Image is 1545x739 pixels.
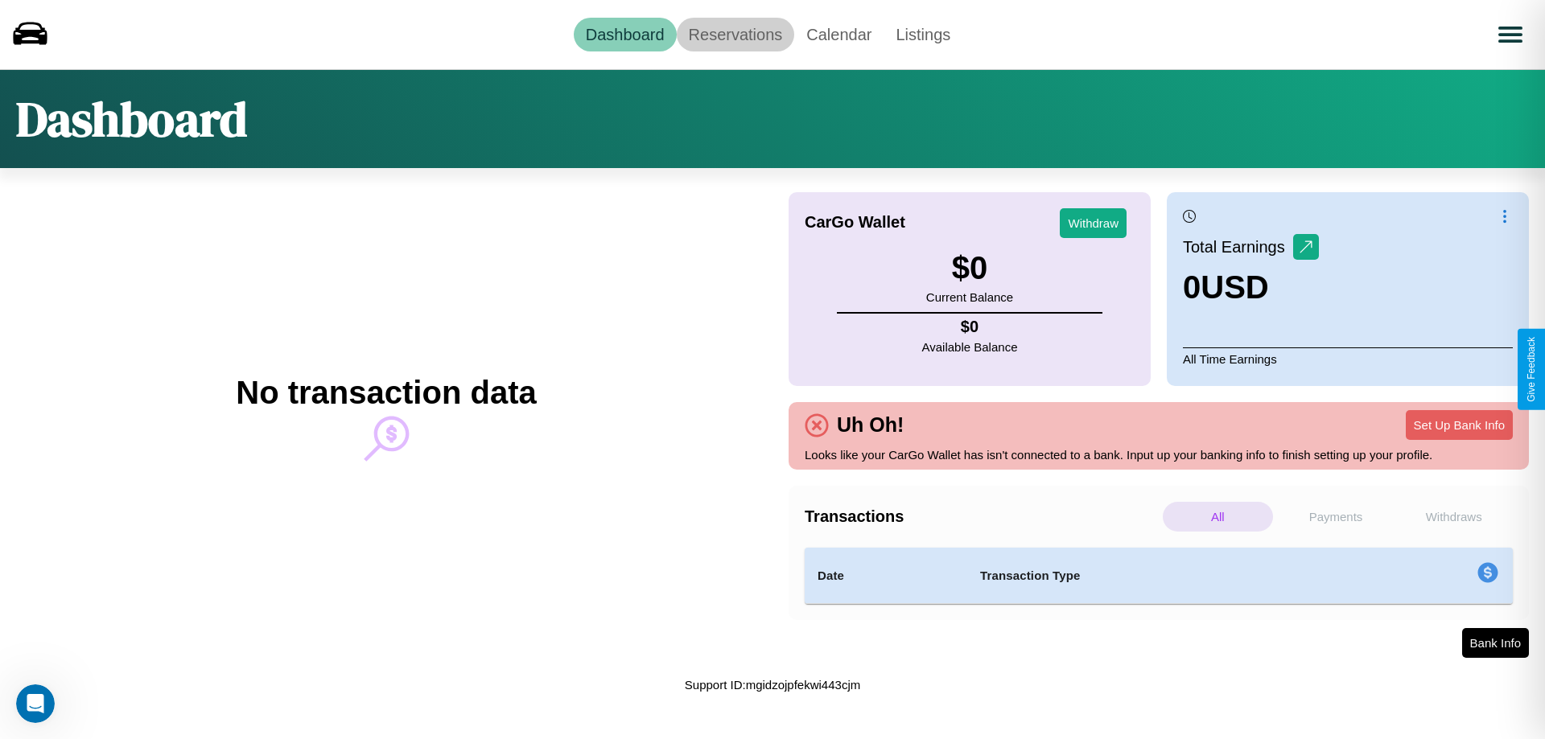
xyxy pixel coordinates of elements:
h2: No transaction data [236,375,536,411]
button: Open menu [1488,12,1533,57]
p: Looks like your CarGo Wallet has isn't connected to a bank. Input up your banking info to finish ... [805,444,1513,466]
a: Dashboard [574,18,677,51]
a: Reservations [677,18,795,51]
button: Bank Info [1462,628,1529,658]
h4: Date [818,566,954,585]
button: Set Up Bank Info [1406,410,1513,440]
p: All Time Earnings [1183,347,1513,370]
h4: Uh Oh! [829,413,912,437]
a: Calendar [794,18,884,51]
p: Available Balance [922,336,1018,358]
div: Give Feedback [1526,337,1537,402]
h4: Transactions [805,507,1159,526]
h4: $ 0 [922,318,1018,336]
p: All [1163,502,1273,532]
table: simple table [805,548,1513,604]
iframe: Intercom live chat [16,684,55,723]
button: Withdraw [1060,208,1127,238]
p: Payments [1281,502,1391,532]
h4: CarGo Wallet [805,213,905,232]
p: Current Balance [926,286,1013,308]
h4: Transaction Type [980,566,1345,585]
h3: 0 USD [1183,269,1319,306]
h1: Dashboard [16,86,247,152]
p: Withdraws [1399,502,1509,532]
a: Listings [884,18,962,51]
p: Total Earnings [1183,232,1293,261]
p: Support ID: mgidzojpfekwi443cjm [685,674,860,696]
h3: $ 0 [926,250,1013,286]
